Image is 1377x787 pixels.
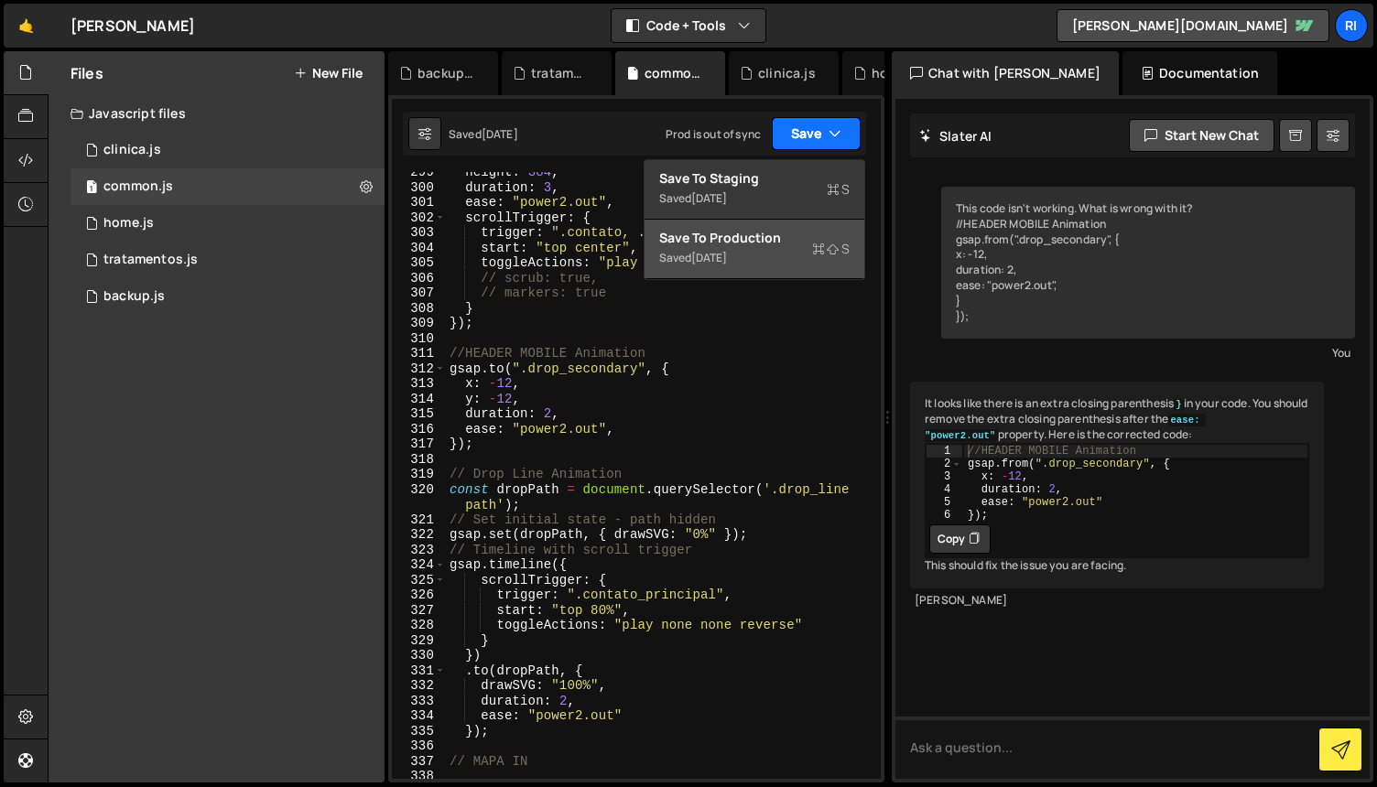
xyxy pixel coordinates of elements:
[1057,9,1329,42] a: [PERSON_NAME][DOMAIN_NAME]
[1335,9,1368,42] a: Ri
[103,252,198,268] div: tratamentos.js
[392,603,446,619] div: 327
[758,64,816,82] div: clinica.js
[482,126,518,142] div: [DATE]
[392,271,446,286] div: 306
[392,437,446,452] div: 317
[392,754,446,770] div: 337
[645,220,864,279] button: Save to ProductionS Saved[DATE]
[392,195,446,210] div: 301
[86,181,97,196] span: 1
[927,509,962,522] div: 6
[70,168,385,205] div: 12452/42847.js
[4,4,49,48] a: 🤙
[645,160,864,220] button: Save to StagingS Saved[DATE]
[659,229,850,247] div: Save to Production
[392,452,446,468] div: 318
[927,470,962,483] div: 3
[103,178,173,195] div: common.js
[392,482,446,512] div: 320
[392,180,446,196] div: 300
[392,694,446,709] div: 333
[49,95,385,132] div: Javascript files
[392,331,446,347] div: 310
[392,376,446,392] div: 313
[392,724,446,739] div: 335
[392,633,446,649] div: 329
[392,286,446,301] div: 307
[392,769,446,784] div: 338
[392,165,446,180] div: 299
[103,288,165,305] div: backup.js
[392,225,446,241] div: 303
[392,527,446,543] div: 322
[927,483,962,496] div: 4
[392,346,446,361] div: 311
[392,467,446,482] div: 319
[392,255,446,271] div: 305
[927,445,962,458] div: 1
[1122,51,1277,95] div: Documentation
[392,361,446,377] div: 312
[812,240,850,258] span: S
[927,496,962,509] div: 5
[392,588,446,603] div: 326
[827,180,850,199] span: S
[70,63,103,83] h2: Files
[772,117,861,150] button: Save
[946,343,1350,362] div: You
[392,422,446,437] div: 316
[941,187,1355,339] div: This code isn't working. What is wrong with it? //HEADER MOBILE Animation gsap.from(".drop_second...
[449,126,518,142] div: Saved
[1129,119,1274,152] button: Start new chat
[294,66,363,81] button: New File
[392,618,446,633] div: 328
[392,738,446,754] div: 336
[70,15,195,37] div: [PERSON_NAME]
[925,414,1206,442] code: ease: "power2.out"
[392,301,446,317] div: 308
[531,64,590,82] div: tratamentos.js
[103,142,161,158] div: clinica.js
[392,210,446,226] div: 302
[392,316,446,331] div: 309
[392,241,446,256] div: 304
[392,573,446,588] div: 325
[417,64,476,82] div: backup.js
[929,524,991,554] button: Copy
[691,250,727,265] div: [DATE]
[1174,398,1183,411] code: }
[392,557,446,573] div: 324
[392,512,446,528] div: 321
[659,169,850,188] div: Save to Staging
[645,64,703,82] div: common.js
[915,593,1319,609] div: [PERSON_NAME]
[392,543,446,558] div: 323
[927,458,962,470] div: 2
[392,648,446,663] div: 330
[691,190,727,206] div: [DATE]
[392,678,446,694] div: 332
[70,278,385,315] div: 12452/42849.js
[70,132,385,168] div: 12452/44846.js
[392,663,446,679] div: 331
[392,392,446,407] div: 314
[70,205,385,242] div: 12452/30174.js
[659,188,850,210] div: Saved
[103,215,154,232] div: home.js
[70,242,385,278] div: 12452/42786.js
[919,127,992,145] h2: Slater AI
[892,51,1119,95] div: Chat with [PERSON_NAME]
[392,406,446,422] div: 315
[910,382,1324,588] div: It looks like there is an extra closing parenthesis in your code. You should remove the extra clo...
[872,64,930,82] div: homepage_salvato.js
[659,247,850,269] div: Saved
[612,9,765,42] button: Code + Tools
[392,708,446,724] div: 334
[666,126,761,142] div: Prod is out of sync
